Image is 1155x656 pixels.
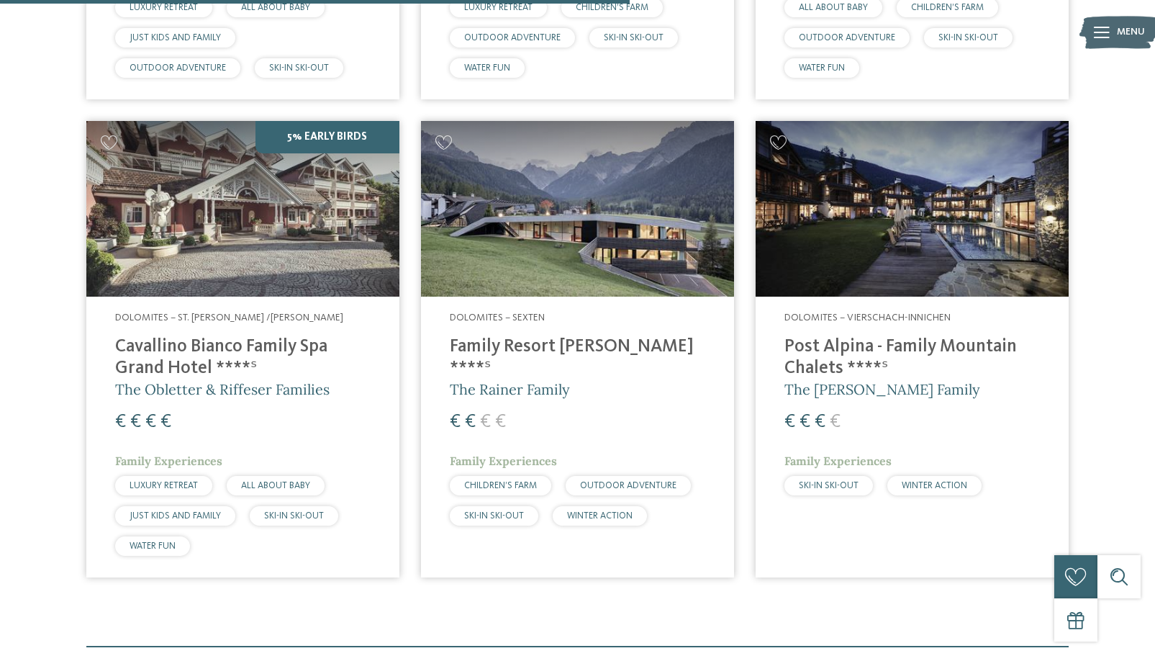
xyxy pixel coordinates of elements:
span: The Rainer Family [450,380,570,398]
span: Dolomites – St. [PERSON_NAME] /[PERSON_NAME] [115,313,343,323]
span: WATER FUN [130,542,176,551]
span: SKI-IN SKI-OUT [799,481,859,490]
span: SKI-IN SKI-OUT [264,511,324,521]
span: Family Experiences [450,454,557,468]
h4: Cavallino Bianco Family Spa Grand Hotel ****ˢ [115,336,371,379]
span: WATER FUN [464,63,510,73]
span: € [450,413,461,431]
span: € [130,413,141,431]
span: OUTDOOR ADVENTURE [580,481,676,490]
span: € [830,413,841,431]
a: Looking for family hotels? Find the best ones here! Dolomites – Sexten Family Resort [PERSON_NAME... [421,121,734,578]
span: ALL ABOUT BABY [241,3,310,12]
h4: Post Alpina - Family Mountain Chalets ****ˢ [784,336,1040,379]
span: OUTDOOR ADVENTURE [130,63,226,73]
span: Dolomites – Vierschach-Innichen [784,313,951,323]
span: OUTDOOR ADVENTURE [464,33,561,42]
a: Looking for family hotels? Find the best ones here! 5% Early Birds Dolomites – St. [PERSON_NAME] ... [86,121,399,578]
a: Looking for family hotels? Find the best ones here! Dolomites – Vierschach-Innichen Post Alpina -... [756,121,1069,578]
span: SKI-IN SKI-OUT [269,63,329,73]
span: € [145,413,156,431]
span: € [815,413,825,431]
span: SKI-IN SKI-OUT [938,33,998,42]
img: Post Alpina - Family Mountain Chalets ****ˢ [756,121,1069,297]
img: Family Resort Rainer ****ˢ [421,121,734,297]
span: WATER FUN [799,63,845,73]
span: € [115,413,126,431]
span: € [784,413,795,431]
h4: Family Resort [PERSON_NAME] ****ˢ [450,336,705,379]
span: WINTER ACTION [902,481,967,490]
span: CHILDREN’S FARM [464,481,537,490]
span: € [160,413,171,431]
span: LUXURY RETREAT [130,3,198,12]
span: ALL ABOUT BABY [241,481,310,490]
span: LUXURY RETREAT [130,481,198,490]
span: JUST KIDS AND FAMILY [130,511,221,521]
span: SKI-IN SKI-OUT [604,33,663,42]
img: Family Spa Grand Hotel Cavallino Bianco ****ˢ [86,121,399,297]
span: CHILDREN’S FARM [911,3,984,12]
span: SKI-IN SKI-OUT [464,511,524,521]
span: Dolomites – Sexten [450,313,545,323]
span: The Obletter & Riffeser Families [115,380,330,398]
span: € [480,413,491,431]
span: € [800,413,810,431]
span: ALL ABOUT BABY [799,3,868,12]
span: LUXURY RETREAT [464,3,533,12]
span: JUST KIDS AND FAMILY [130,33,221,42]
span: The [PERSON_NAME] Family [784,380,980,398]
span: Family Experiences [115,454,222,468]
span: € [495,413,506,431]
span: Family Experiences [784,454,892,468]
span: CHILDREN’S FARM [576,3,648,12]
span: € [465,413,476,431]
span: WINTER ACTION [567,511,633,521]
span: OUTDOOR ADVENTURE [799,33,895,42]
